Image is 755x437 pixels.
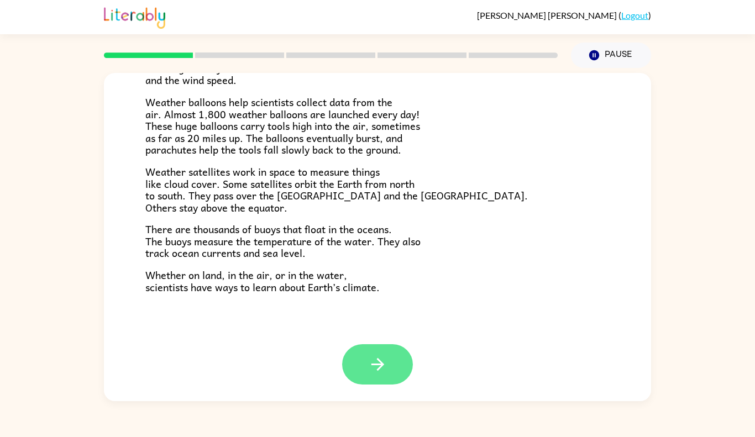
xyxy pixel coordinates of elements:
[477,10,618,20] span: [PERSON_NAME] [PERSON_NAME]
[571,43,651,68] button: Pause
[477,10,651,20] div: ( )
[621,10,648,20] a: Logout
[145,94,420,157] span: Weather balloons help scientists collect data from the air. Almost 1,800 weather balloons are lau...
[145,164,528,215] span: Weather satellites work in space to measure things like cloud cover. Some satellites orbit the Ea...
[145,221,421,261] span: There are thousands of buoys that float in the oceans. The buoys measure the temperature of the w...
[104,4,165,29] img: Literably
[145,267,380,295] span: Whether on land, in the air, or in the water, scientists have ways to learn about Earth’s climate.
